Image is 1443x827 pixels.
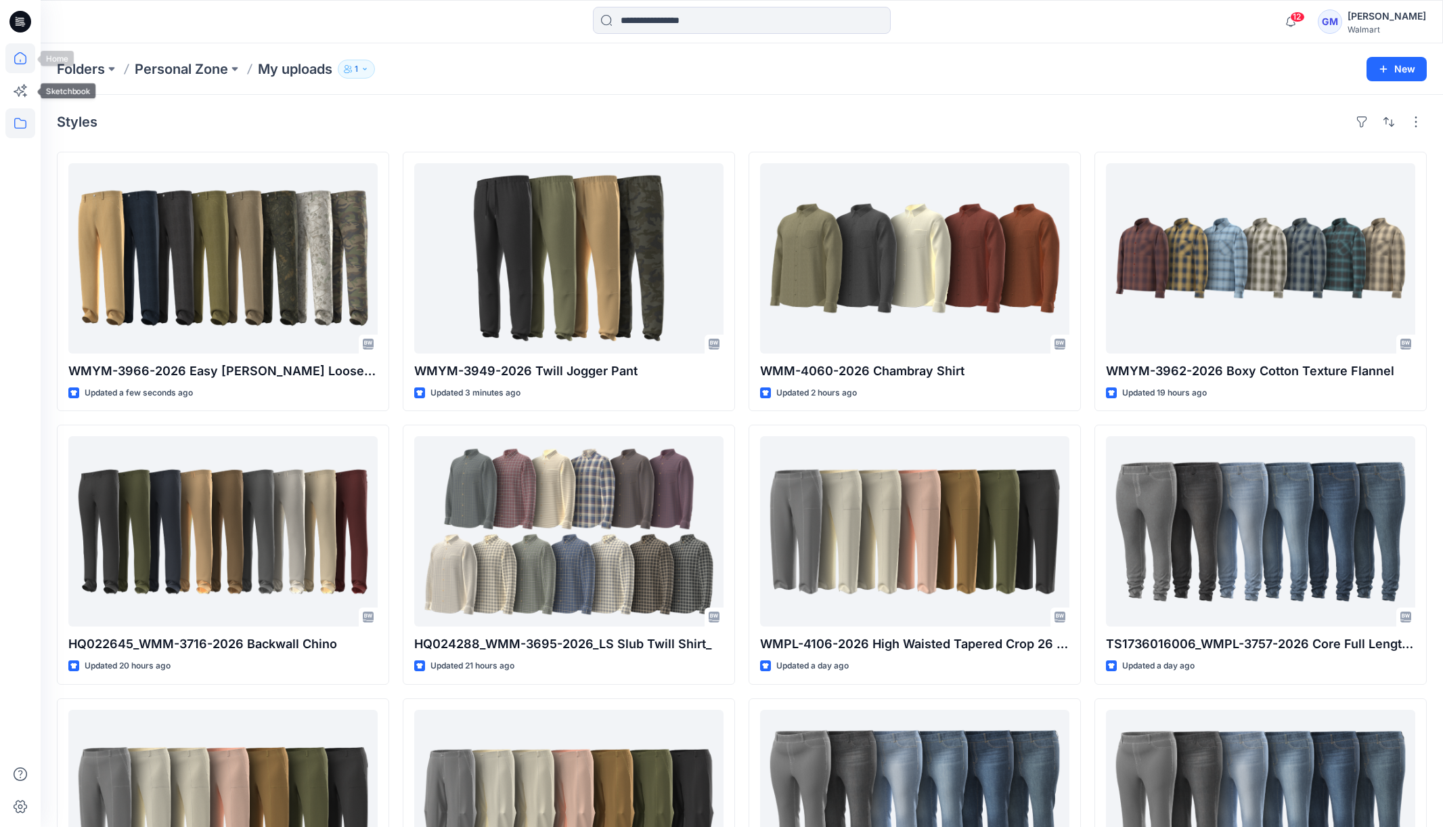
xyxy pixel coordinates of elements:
p: WMYM-3962-2026 Boxy Cotton Texture Flannel [1106,362,1415,381]
span: 12 [1290,12,1305,22]
p: Updated 2 hours ago [776,386,857,400]
p: HQ024288_WMM-3695-2026_LS Slub Twill Shirt_ [414,635,724,654]
button: New [1367,57,1427,81]
div: Walmart [1348,24,1426,35]
p: Updated 19 hours ago [1122,386,1207,400]
div: GM [1318,9,1342,34]
p: WMPL-4106-2026 High Waisted Tapered Crop 26 Inch [760,635,1069,654]
a: TS1736016006_WMPL-3757-2026 Core Full Length Skinny Jegging_ [1106,436,1415,627]
p: HQ022645_WMM-3716-2026 Backwall Chino [68,635,378,654]
a: Folders [57,60,105,79]
p: WMYM-3966-2026 Easy [PERSON_NAME] Loose Fit [68,362,378,381]
a: Personal Zone [135,60,228,79]
a: HQ024288_WMM-3695-2026_LS Slub Twill Shirt_ [414,436,724,627]
a: WMYM-3962-2026 Boxy Cotton Texture Flannel [1106,163,1415,354]
p: Updated 3 minutes ago [430,386,520,400]
button: 1 [338,60,375,79]
h4: Styles [57,114,97,130]
p: TS1736016006_WMPL-3757-2026 Core Full Length Skinny Jegging_ [1106,635,1415,654]
div: [PERSON_NAME] [1348,8,1426,24]
p: Updated a day ago [1122,659,1195,673]
a: WMYM-3966-2026 Easy Carpenter Loose Fit [68,163,378,354]
a: WMM-4060-2026 Chambray Shirt [760,163,1069,354]
p: Updated 20 hours ago [85,659,171,673]
a: WMYM-3949-2026 Twill Jogger Pant [414,163,724,354]
p: Updated a day ago [776,659,849,673]
p: My uploads [258,60,332,79]
p: Updated a few seconds ago [85,386,193,400]
p: Updated 21 hours ago [430,659,514,673]
a: WMPL-4106-2026 High Waisted Tapered Crop 26 Inch [760,436,1069,627]
p: 1 [355,62,358,77]
p: WMYM-3949-2026 Twill Jogger Pant [414,362,724,381]
a: HQ022645_WMM-3716-2026 Backwall Chino [68,436,378,627]
p: WMM-4060-2026 Chambray Shirt [760,362,1069,381]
